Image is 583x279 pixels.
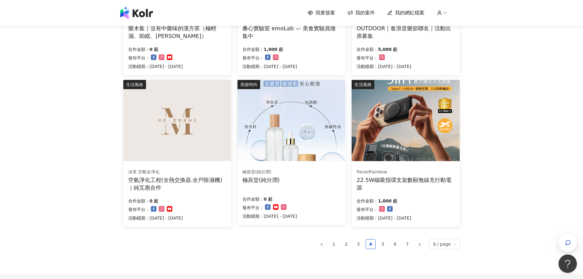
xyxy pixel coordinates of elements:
a: 我要接案 [308,9,335,16]
p: 1,000 起 [264,46,283,53]
div: 22.5W磁吸指環支架數顯無線充行動電源 [357,176,455,191]
p: 活動檔期：[DATE] - [DATE] [242,213,297,220]
img: 空氣淨化工程 [123,80,231,161]
img: logo [120,7,153,19]
span: 我的網紅檔案 [395,9,424,16]
p: 0 起 [150,197,159,205]
p: 活動檔期：[DATE] - [DATE] [128,63,183,70]
div: PacezRainbow [357,169,454,175]
div: 極辰堂(純分潤) [242,169,280,175]
div: 美妝時尚 [237,80,260,89]
p: 發布平台： [128,206,150,213]
li: 6 [390,239,400,249]
p: 合作金額： [242,195,264,203]
li: 2 [341,239,351,249]
span: 我的案件 [355,9,375,16]
img: 極辰保濕保養系列 [237,80,345,161]
p: 0 起 [150,46,159,53]
div: 生活風格 [123,80,146,89]
div: 桑心實驗室 emoLab — 美食實驗員徵集中 [242,25,341,40]
a: 7 [403,239,412,249]
p: 發布平台： [357,54,378,62]
p: 活動檔期：[DATE] - [DATE] [357,63,411,70]
div: 生活風格 [352,80,374,89]
div: 空氣淨化工程(全熱交換器.全戶除濕機)｜純互惠合作 [128,176,226,191]
a: 我的案件 [347,9,375,16]
li: 5 [378,239,388,249]
p: 1,000 起 [378,197,397,205]
p: 活動檔期：[DATE] - [DATE] [357,214,411,222]
div: Page Size [429,239,460,249]
span: 9 / page [433,239,456,249]
p: 活動檔期：[DATE] - [DATE] [242,63,297,70]
iframe: Help Scout Beacon - Open [559,254,577,273]
p: 合作金額： [128,46,150,53]
span: right [418,243,421,246]
span: left [320,243,323,246]
li: 1 [329,239,339,249]
button: right [415,239,424,249]
p: 發布平台： [242,54,264,62]
div: 樂木集｜沒有中藥味的漢方茶（極輕濕、助眠、[PERSON_NAME]） [128,25,226,40]
p: 0 起 [264,195,273,203]
p: 合作金額： [128,197,150,205]
button: left [317,239,327,249]
span: 我要接案 [316,9,335,16]
a: 我的網紅檔案 [387,9,424,16]
div: 極辰堂(純分潤) [242,176,280,184]
a: 4 [366,239,375,249]
a: 6 [391,239,400,249]
p: 5,000 起 [378,46,397,53]
li: Previous Page [317,239,327,249]
a: 1 [329,239,338,249]
a: 2 [342,239,351,249]
li: 3 [353,239,363,249]
li: Next Page [415,239,424,249]
p: 發布平台： [242,204,264,211]
div: OUTDOOR｜春浪音樂節聯名｜活動出席募集 [357,25,455,40]
img: 22.5W磁吸指環支架數顯無線充行動電源 [352,80,459,161]
p: 合作金額： [242,46,264,53]
p: 發布平台： [128,54,150,62]
p: 合作金額： [357,197,378,205]
a: 3 [354,239,363,249]
p: 發布平台： [357,206,378,213]
a: 5 [378,239,387,249]
li: 4 [366,239,376,249]
div: 沐芙 空氣全淨化 [128,169,226,175]
li: 7 [402,239,412,249]
p: 合作金額： [357,46,378,53]
p: 活動檔期：[DATE] - [DATE] [128,214,183,222]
